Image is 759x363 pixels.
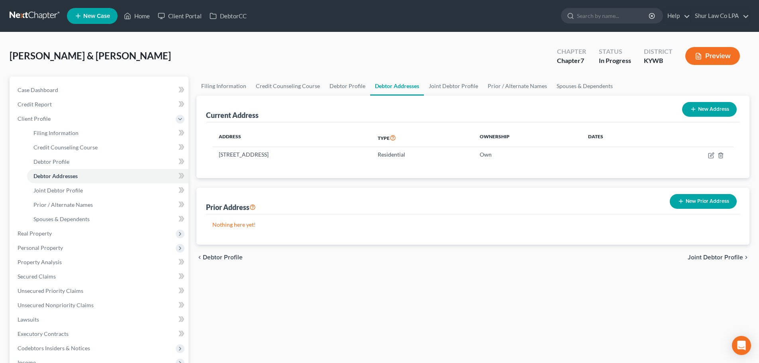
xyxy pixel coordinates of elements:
[120,9,154,23] a: Home
[11,83,188,97] a: Case Dashboard
[599,47,631,56] div: Status
[196,254,243,261] button: chevron_left Debtor Profile
[27,183,188,198] a: Joint Debtor Profile
[196,254,203,261] i: chevron_left
[371,129,473,147] th: Type
[582,129,653,147] th: Dates
[424,77,483,96] a: Joint Debtor Profile
[732,336,751,355] div: Open Intercom Messenger
[83,13,110,19] span: New Case
[11,97,188,112] a: Credit Report
[18,302,94,308] span: Unsecured Nonpriority Claims
[577,8,650,23] input: Search by name...
[688,254,743,261] span: Joint Debtor Profile
[33,187,83,194] span: Joint Debtor Profile
[18,273,56,280] span: Secured Claims
[27,126,188,140] a: Filing Information
[18,230,52,237] span: Real Property
[11,269,188,284] a: Secured Claims
[33,130,78,136] span: Filing Information
[18,287,83,294] span: Unsecured Priority Claims
[688,254,749,261] button: Joint Debtor Profile chevron_right
[599,56,631,65] div: In Progress
[196,77,251,96] a: Filing Information
[11,327,188,341] a: Executory Contracts
[483,77,552,96] a: Prior / Alternate Names
[18,345,90,351] span: Codebtors Insiders & Notices
[11,255,188,269] a: Property Analysis
[685,47,740,65] button: Preview
[682,102,737,117] button: New Address
[27,169,188,183] a: Debtor Addresses
[473,129,582,147] th: Ownership
[18,115,51,122] span: Client Profile
[691,9,749,23] a: Shur Law Co LPA
[212,147,371,162] td: [STREET_ADDRESS]
[27,140,188,155] a: Credit Counseling Course
[644,56,673,65] div: KYWB
[325,77,370,96] a: Debtor Profile
[206,202,256,212] div: Prior Address
[18,259,62,265] span: Property Analysis
[663,9,690,23] a: Help
[33,201,93,208] span: Prior / Alternate Names
[203,254,243,261] span: Debtor Profile
[18,316,39,323] span: Lawsuits
[370,77,424,96] a: Debtor Addresses
[33,144,98,151] span: Credit Counseling Course
[212,129,371,147] th: Address
[557,56,586,65] div: Chapter
[33,173,78,179] span: Debtor Addresses
[670,194,737,209] button: New Prior Address
[33,158,69,165] span: Debtor Profile
[581,57,584,64] span: 7
[473,147,582,162] td: Own
[18,244,63,251] span: Personal Property
[11,298,188,312] a: Unsecured Nonpriority Claims
[27,198,188,212] a: Prior / Alternate Names
[371,147,473,162] td: Residential
[557,47,586,56] div: Chapter
[18,86,58,93] span: Case Dashboard
[18,330,69,337] span: Executory Contracts
[154,9,206,23] a: Client Portal
[552,77,618,96] a: Spouses & Dependents
[27,155,188,169] a: Debtor Profile
[11,284,188,298] a: Unsecured Priority Claims
[11,312,188,327] a: Lawsuits
[206,9,251,23] a: DebtorCC
[251,77,325,96] a: Credit Counseling Course
[644,47,673,56] div: District
[743,254,749,261] i: chevron_right
[10,50,171,61] span: [PERSON_NAME] & [PERSON_NAME]
[206,110,259,120] div: Current Address
[27,212,188,226] a: Spouses & Dependents
[33,216,90,222] span: Spouses & Dependents
[212,221,734,229] p: Nothing here yet!
[18,101,52,108] span: Credit Report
